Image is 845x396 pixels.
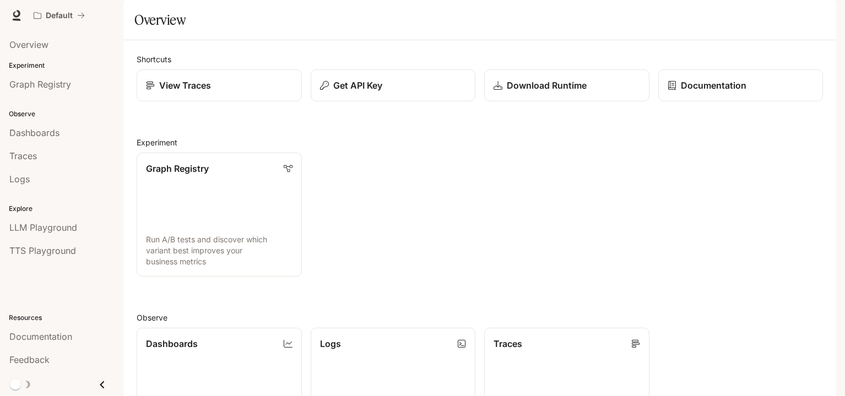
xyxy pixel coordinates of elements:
[658,69,824,101] a: Documentation
[507,79,587,92] p: Download Runtime
[311,69,476,101] button: Get API Key
[146,162,209,175] p: Graph Registry
[681,79,746,92] p: Documentation
[134,9,186,31] h1: Overview
[46,11,73,20] p: Default
[137,312,823,323] h2: Observe
[137,137,823,148] h2: Experiment
[159,79,211,92] p: View Traces
[333,79,382,92] p: Get API Key
[137,153,302,276] a: Graph RegistryRun A/B tests and discover which variant best improves your business metrics
[320,337,341,350] p: Logs
[29,4,90,26] button: All workspaces
[146,337,198,350] p: Dashboards
[484,69,649,101] a: Download Runtime
[146,234,292,267] p: Run A/B tests and discover which variant best improves your business metrics
[137,69,302,101] a: View Traces
[137,53,823,65] h2: Shortcuts
[494,337,522,350] p: Traces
